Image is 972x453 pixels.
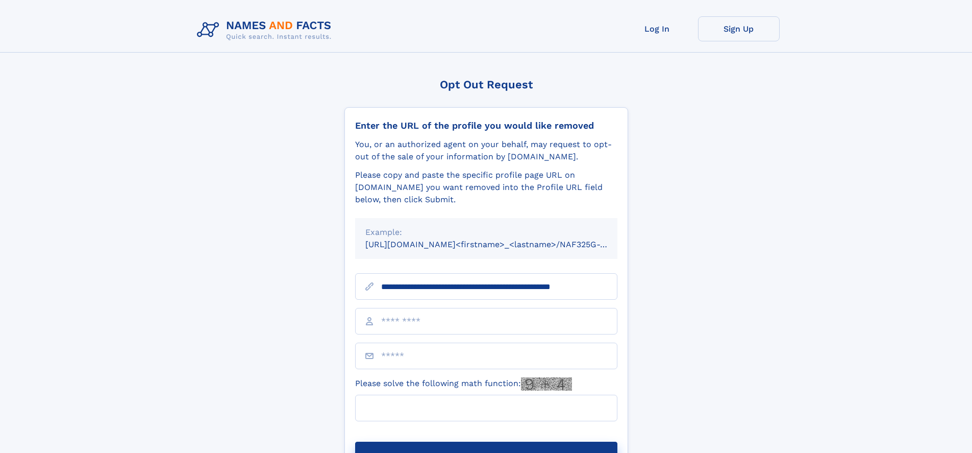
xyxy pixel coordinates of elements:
div: Enter the URL of the profile you would like removed [355,120,617,131]
small: [URL][DOMAIN_NAME]<firstname>_<lastname>/NAF325G-xxxxxxxx [365,240,637,249]
a: Sign Up [698,16,780,41]
div: You, or an authorized agent on your behalf, may request to opt-out of the sale of your informatio... [355,138,617,163]
div: Please copy and paste the specific profile page URL on [DOMAIN_NAME] you want removed into the Pr... [355,169,617,206]
div: Opt Out Request [344,78,628,91]
a: Log In [616,16,698,41]
label: Please solve the following math function: [355,377,572,391]
div: Example: [365,226,607,239]
img: Logo Names and Facts [193,16,340,44]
